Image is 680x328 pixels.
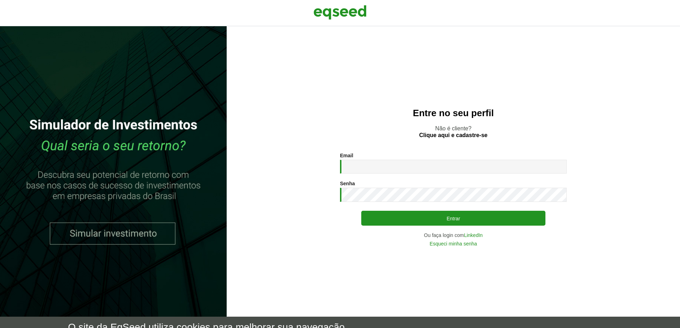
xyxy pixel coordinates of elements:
button: Entrar [361,211,545,226]
h2: Entre no seu perfil [241,108,666,118]
div: Ou faça login com [340,233,567,238]
a: LinkedIn [464,233,483,238]
p: Não é cliente? [241,125,666,138]
label: Senha [340,181,355,186]
a: Esqueci minha senha [430,241,477,246]
img: EqSeed Logo [313,4,367,21]
a: Clique aqui e cadastre-se [419,132,488,138]
label: Email [340,153,353,158]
